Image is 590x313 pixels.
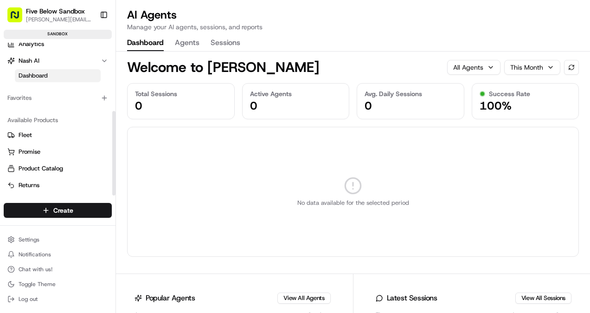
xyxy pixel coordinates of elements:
[127,59,320,76] h1: Welcome to [PERSON_NAME]
[78,135,86,143] div: 💻
[489,89,530,98] span: Success Rate
[26,16,92,23] button: [PERSON_NAME][EMAIL_ADDRESS][DOMAIN_NAME]
[32,88,152,98] div: Start new chat
[15,69,101,82] a: Dashboard
[447,60,500,75] button: All Agents
[26,7,85,16] button: Five Below Sandbox
[4,233,112,246] button: Settings
[283,294,324,302] a: View All Agents
[19,134,71,143] span: Knowledge Base
[19,131,32,139] span: Fleet
[9,135,17,143] div: 📗
[297,199,409,207] p: No data available for the selected period
[19,181,39,189] span: Returns
[19,164,63,173] span: Product Catalog
[4,113,112,128] div: Available Products
[277,293,330,304] button: View All Agents
[365,98,372,113] span: 0
[4,203,112,218] button: Create
[387,294,437,302] h3: Latest Sessions
[4,161,112,176] button: Product Catalog
[127,22,263,32] p: Manage your AI agents, sessions, and reports
[75,130,153,147] a: 💻API Documentation
[250,89,292,98] span: Active Agents
[19,280,56,288] span: Toggle Theme
[4,53,112,68] button: Nash AI
[9,37,169,52] p: Welcome 👋
[146,294,195,302] h3: Popular Agents
[7,164,108,173] a: Product Catalog
[480,98,512,113] span: 100%
[7,148,108,156] a: Promise
[6,130,75,147] a: 📗Knowledge Base
[211,35,240,51] button: Sessions
[88,134,149,143] span: API Documentation
[515,293,571,304] button: View All Sessions
[19,72,48,80] span: Dashboard
[521,294,565,302] a: View All Sessions
[65,156,112,164] a: Powered byPylon
[9,9,28,27] img: Nash
[4,91,112,105] div: Favorites
[158,91,169,102] button: Start new chat
[7,131,108,139] a: Fleet
[7,181,108,189] a: Returns
[564,60,579,75] button: Refresh data
[19,251,51,258] span: Notifications
[4,144,112,159] button: Promise
[135,98,142,113] span: 0
[92,157,112,164] span: Pylon
[19,295,38,303] span: Log out
[9,88,26,105] img: 1736555255976-a54dd68f-1ca7-489b-9aae-adbdc363a1c4
[4,293,112,306] button: Log out
[19,40,44,48] span: Analytics
[32,98,117,105] div: We're available if you need us!
[4,37,112,52] a: Analytics
[4,248,112,261] button: Notifications
[365,89,422,98] span: Avg. Daily Sessions
[4,278,112,291] button: Toggle Theme
[24,59,167,69] input: Got a question? Start typing here...
[135,89,177,98] span: Total Sessions
[4,263,112,276] button: Chat with us!
[127,35,164,51] button: Dashboard
[4,178,112,193] button: Returns
[19,57,39,65] span: Nash AI
[250,98,257,113] span: 0
[4,30,112,39] div: sandbox
[175,35,199,51] button: Agents
[19,266,52,273] span: Chat with us!
[19,236,39,243] span: Settings
[127,7,263,22] h1: AI Agents
[4,128,112,143] button: Fleet
[453,63,483,72] span: All Agents
[19,148,40,156] span: Promise
[53,206,73,215] span: Create
[4,4,96,26] button: Five Below Sandbox[PERSON_NAME][EMAIL_ADDRESS][DOMAIN_NAME]
[510,63,543,72] span: This Month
